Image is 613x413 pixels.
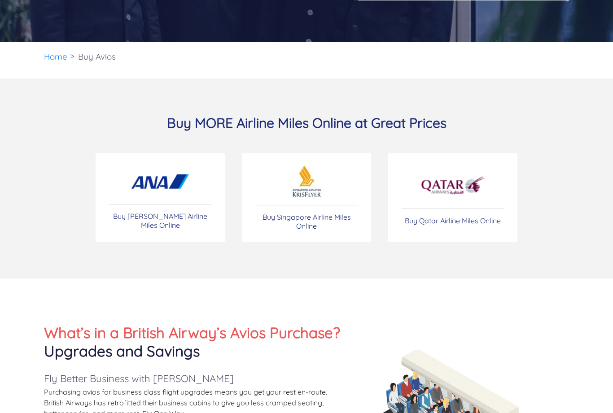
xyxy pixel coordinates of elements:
a: Home [44,51,67,62]
p: Buy Qatar Airline Miles Online [405,216,501,225]
a: Buy Qatar Airline Miles Online [388,153,518,243]
a: Buy [PERSON_NAME] Airline Miles Online [95,153,225,243]
h5: Fly Better Business with [PERSON_NAME] [44,371,345,387]
img: Buy British Airways airline miles online [291,165,322,198]
p: Buy Singapore Airline Miles Online [255,213,358,230]
img: Buy ANA miles online [129,165,192,197]
span: Upgrades and Savings [44,342,200,360]
img: Buy Qatr miles online [420,170,485,201]
h2: What’s in a British Airway’s Avios Purchase? [44,323,345,360]
p: Buy [PERSON_NAME] Airline Miles Online [109,212,211,230]
li: Buy Avios [74,42,120,71]
a: Buy Singapore Airline Miles Online [241,153,372,243]
h3: Buy MORE Airline Miles Online at Great Prices [44,114,569,131]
